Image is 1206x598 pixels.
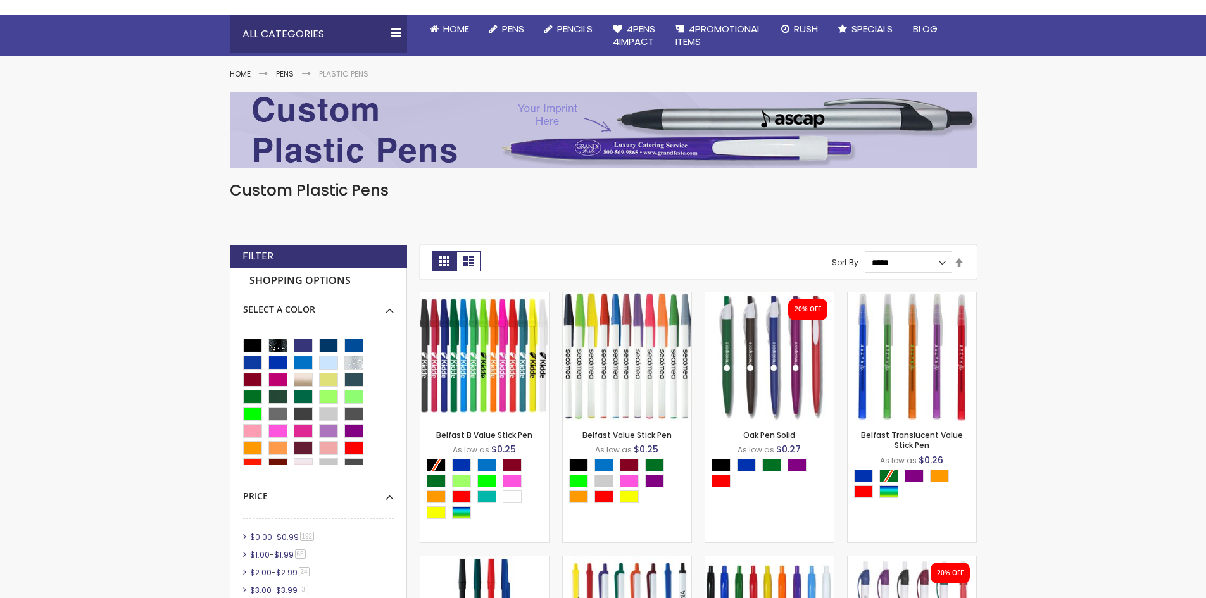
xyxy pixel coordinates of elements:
[295,549,306,559] span: 65
[276,567,298,578] span: $2.99
[563,556,691,566] a: Contender Pen
[854,470,976,501] div: Select A Color
[230,68,251,79] a: Home
[880,455,917,466] span: As low as
[737,459,756,471] div: Blue
[453,444,489,455] span: As low as
[230,92,977,168] img: Plastic Pens
[569,475,588,487] div: Lime Green
[477,490,496,503] div: Teal
[563,292,691,302] a: Belfast Value Stick Pen
[452,490,471,503] div: Red
[420,292,549,302] a: Belfast B Value Stick Pen
[620,490,639,503] div: Yellow
[854,485,873,498] div: Red
[427,459,549,522] div: Select A Color
[432,251,456,271] strong: Grid
[491,443,516,456] span: $0.25
[594,459,613,471] div: Blue Light
[582,430,672,440] a: Belfast Value Stick Pen
[595,444,632,455] span: As low as
[250,567,272,578] span: $2.00
[705,292,834,421] img: Oak Pen Solid
[534,15,603,43] a: Pencils
[861,430,963,451] a: Belfast Translucent Value Stick Pen
[569,490,588,503] div: Orange
[427,506,446,519] div: Yellow
[828,15,903,43] a: Specials
[452,506,471,519] div: Assorted
[795,305,821,314] div: 20% OFF
[443,22,469,35] span: Home
[319,68,368,79] strong: Plastic Pens
[243,294,394,316] div: Select A Color
[794,22,818,35] span: Rush
[848,292,976,302] a: Belfast Translucent Value Stick Pen
[427,490,446,503] div: Orange
[563,292,691,421] img: Belfast Value Stick Pen
[771,15,828,43] a: Rush
[420,292,549,421] img: Belfast B Value Stick Pen
[503,459,522,471] div: Burgundy
[905,470,924,482] div: Purple
[277,532,299,542] span: $0.99
[919,454,943,466] span: $0.26
[477,475,496,487] div: Lime Green
[420,556,549,566] a: Corporate Promo Stick Pen
[299,567,310,576] span: 24
[712,459,731,471] div: Black
[762,459,781,471] div: Green
[247,585,313,595] a: $3.00-$3.993
[242,249,273,263] strong: Filter
[243,481,394,502] div: Price
[477,459,496,471] div: Blue Light
[788,459,807,471] div: Purple
[937,569,964,578] div: 20% OFF
[436,430,532,440] a: Belfast B Value Stick Pen
[665,15,771,56] a: 4PROMOTIONALITEMS
[634,443,658,456] span: $0.25
[620,475,639,487] div: Pink
[502,22,524,35] span: Pens
[247,567,314,578] a: $2.00-$2.9924
[276,585,298,595] span: $3.99
[613,22,655,48] span: 4Pens 4impact
[569,459,588,471] div: Black
[299,585,308,594] span: 3
[903,15,948,43] a: Blog
[274,549,294,560] span: $1.99
[420,15,479,43] a: Home
[675,22,761,48] span: 4PROMOTIONAL ITEMS
[851,22,893,35] span: Specials
[276,68,294,79] a: Pens
[569,459,691,506] div: Select A Color
[247,532,319,542] a: $0.00-$0.99192
[250,585,272,595] span: $3.00
[452,475,471,487] div: Green Light
[594,490,613,503] div: Red
[250,549,270,560] span: $1.00
[738,444,774,455] span: As low as
[300,532,315,541] span: 192
[620,459,639,471] div: Burgundy
[854,470,873,482] div: Blue
[557,22,593,35] span: Pencils
[913,22,938,35] span: Blog
[645,475,664,487] div: Purple
[603,15,665,56] a: 4Pens4impact
[832,257,858,268] label: Sort By
[848,292,976,421] img: Belfast Translucent Value Stick Pen
[594,475,613,487] div: Grey Light
[645,459,664,471] div: Green
[705,292,834,302] a: Oak Pen Solid
[705,556,834,566] a: Custom Cambria Plastic Retractable Ballpoint Pen - Monochromatic Body Color
[712,475,731,487] div: Red
[247,549,310,560] a: $1.00-$1.9965
[479,15,534,43] a: Pens
[930,470,949,482] div: Orange
[230,15,407,53] div: All Categories
[427,475,446,487] div: Green
[503,490,522,503] div: White
[743,430,795,440] a: Oak Pen Solid
[243,268,394,295] strong: Shopping Options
